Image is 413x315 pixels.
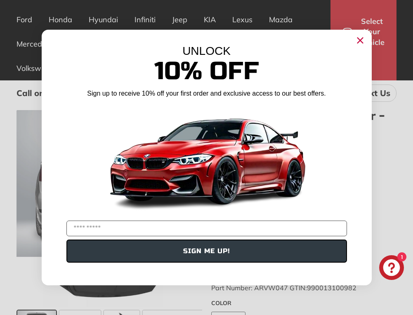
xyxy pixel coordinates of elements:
[104,101,310,217] img: Banner showing BMW 4 Series Body kit
[66,221,347,236] input: YOUR EMAIL
[182,45,231,57] span: UNLOCK
[66,240,347,263] button: SIGN ME UP!
[377,255,406,282] inbox-online-store-chat: Shopify online store chat
[154,56,259,86] span: 10% Off
[354,34,367,47] button: Close dialog
[87,90,326,97] span: Sign up to receive 10% off your first order and exclusive access to our best offers.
